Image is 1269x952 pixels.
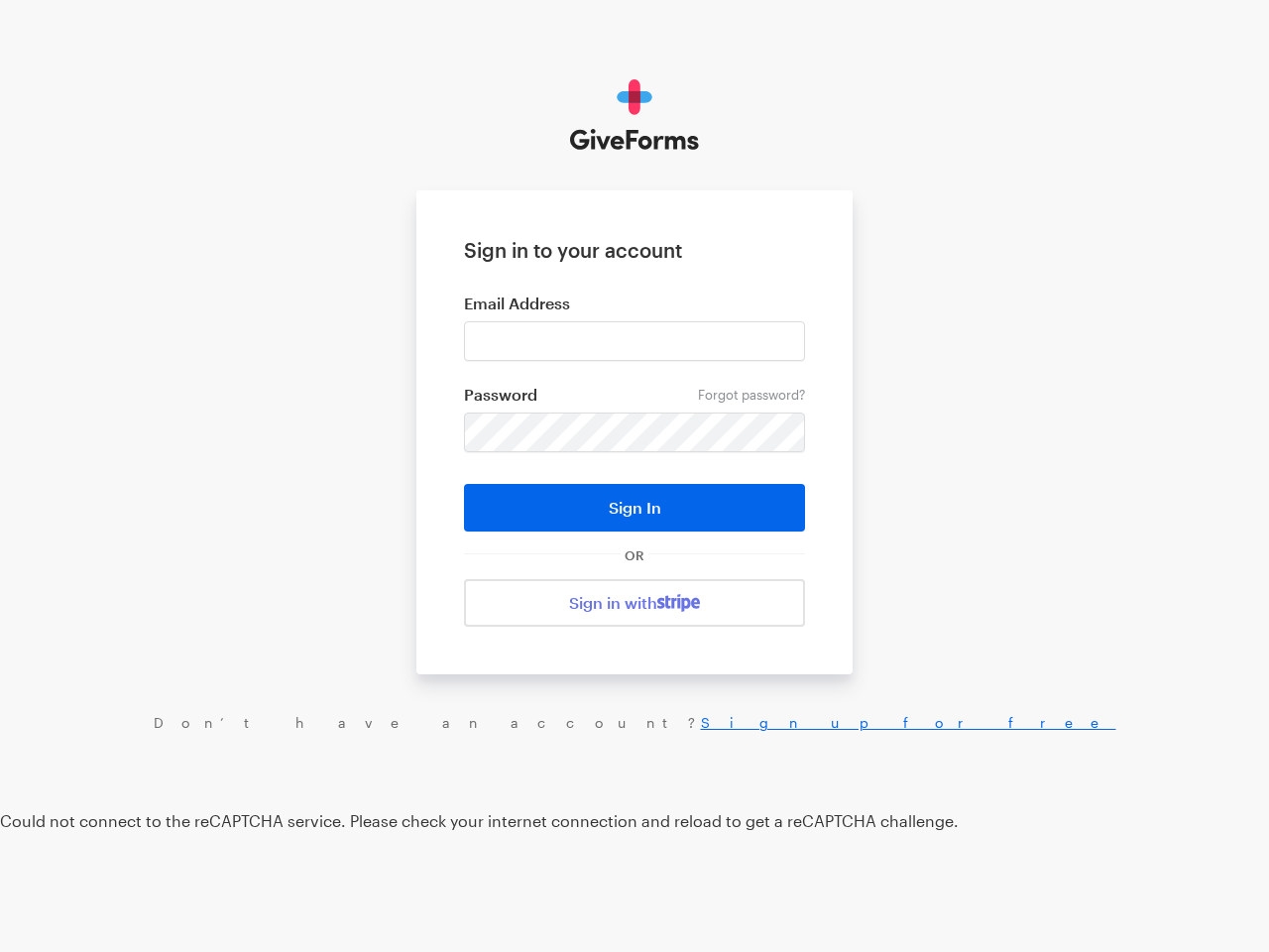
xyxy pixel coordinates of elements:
[464,484,805,532] button: Sign In
[464,579,805,627] a: Sign in with
[698,387,805,403] a: Forgot password?
[20,714,1249,732] div: Don’t have an account?
[464,294,805,313] label: Email Address
[621,547,648,563] span: OR
[464,385,805,405] label: Password
[570,79,700,151] img: GiveForms
[657,594,700,612] img: stripe-07469f1003232ad58a8838275b02f7af1ac9ba95304e10fa954b414cd571f63b.svg
[464,238,805,262] h1: Sign in to your account
[701,714,1116,731] a: Sign up for free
